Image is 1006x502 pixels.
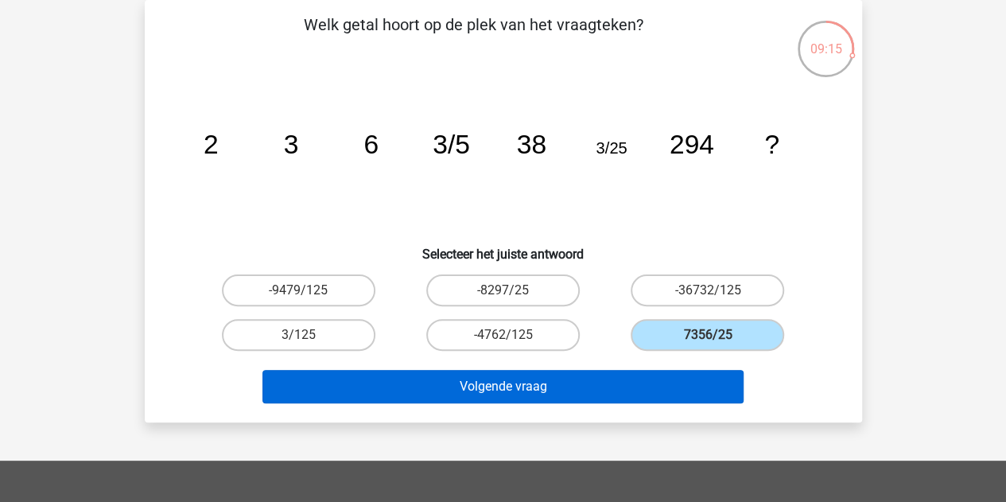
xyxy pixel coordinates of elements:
div: 09:15 [796,19,856,59]
tspan: 3/5 [433,130,470,159]
tspan: 2 [203,130,218,159]
label: 7356/25 [631,319,784,351]
h6: Selecteer het juiste antwoord [170,234,837,262]
tspan: 6 [363,130,379,159]
tspan: 38 [516,130,546,159]
button: Volgende vraag [262,370,744,403]
tspan: 294 [669,130,713,159]
label: -8297/25 [426,274,580,306]
p: Welk getal hoort op de plek van het vraagteken? [170,13,777,60]
label: -9479/125 [222,274,375,306]
label: 3/125 [222,319,375,351]
label: -4762/125 [426,319,580,351]
tspan: 3 [283,130,298,159]
label: -36732/125 [631,274,784,306]
tspan: ? [764,130,779,159]
tspan: 3/25 [596,139,627,157]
